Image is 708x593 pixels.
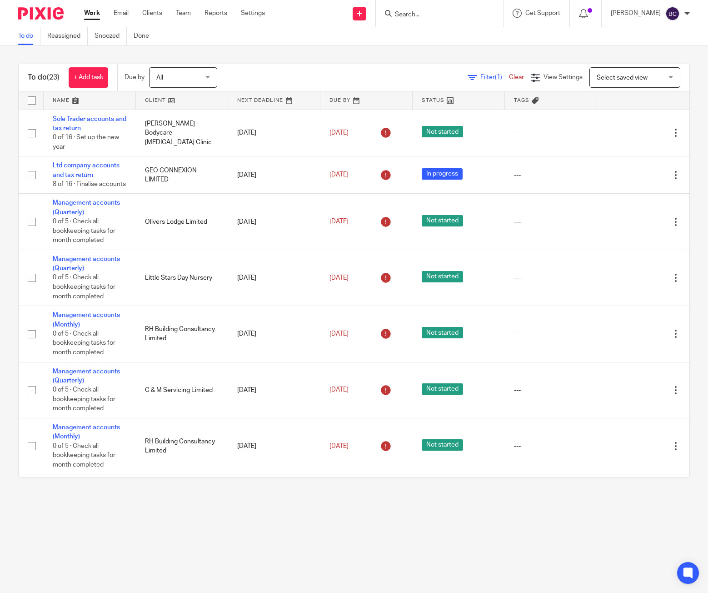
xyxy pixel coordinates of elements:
a: Email [114,9,129,18]
span: [DATE] [329,443,349,449]
span: Select saved view [597,75,648,81]
span: 0 of 5 · Check all bookkeeping tasks for month completed [53,331,115,356]
td: [DATE] [228,418,320,474]
p: [PERSON_NAME] [611,9,661,18]
span: Not started [422,327,463,338]
span: Not started [422,439,463,451]
a: Reassigned [47,27,88,45]
a: Management accounts (Quarterly) [53,368,120,384]
img: Pixie [18,7,64,20]
td: Olivers Lodge Limited [136,194,228,250]
span: [DATE] [329,218,349,225]
h1: To do [28,73,60,82]
div: --- [514,386,588,395]
span: In progress [422,168,463,180]
td: [PERSON_NAME] Photography [136,474,228,521]
div: --- [514,329,588,338]
span: 8 of 16 · Finalise accounts [53,181,126,187]
a: Reports [204,9,227,18]
span: (23) [47,74,60,81]
img: svg%3E [665,6,680,21]
span: Tags [514,98,529,103]
td: [DATE] [228,194,320,250]
a: To do [18,27,40,45]
div: --- [514,273,588,282]
td: [PERSON_NAME] - Bodycare [MEDICAL_DATA] Clinic [136,110,228,156]
a: Management accounts (Quarterly) [53,256,120,271]
span: Not started [422,126,463,137]
a: Management accounts (Monthly) [53,312,120,327]
span: Not started [422,215,463,226]
span: Filter [480,74,509,80]
p: Due by [125,73,145,82]
span: [DATE] [329,130,349,136]
a: Clients [142,9,162,18]
a: Ltd company accounts and tax return [53,162,120,178]
a: Sole Trader accounts and tax return [53,116,126,131]
a: Clear [509,74,524,80]
div: --- [514,128,588,137]
div: --- [514,217,588,226]
a: Management accounts (Quarterly) [53,200,120,215]
td: [DATE] [228,110,320,156]
a: Team [176,9,191,18]
td: GEO CONNEXION LIMITED [136,156,228,194]
div: --- [514,442,588,451]
span: Get Support [525,10,560,16]
td: [DATE] [228,362,320,418]
a: + Add task [69,67,108,88]
span: View Settings [543,74,583,80]
span: All [156,75,163,81]
span: [DATE] [329,387,349,393]
span: 0 of 5 · Check all bookkeeping tasks for month completed [53,275,115,300]
span: [DATE] [329,275,349,281]
td: RH Building Consultancy Limited [136,418,228,474]
span: [DATE] [329,331,349,337]
span: 0 of 5 · Check all bookkeeping tasks for month completed [53,443,115,468]
span: 0 of 16 · Set up the new year [53,134,119,150]
span: [DATE] [329,172,349,178]
a: Management accounts (Monthly) [53,424,120,440]
div: --- [514,171,588,180]
input: Search [394,11,476,19]
td: [DATE] [228,156,320,194]
td: Little Stars Day Nursery [136,250,228,306]
a: Done [134,27,156,45]
span: Not started [422,383,463,395]
td: C & M Servicing Limited [136,362,228,418]
a: Work [84,9,100,18]
td: [DATE] [228,474,320,521]
span: 0 of 5 · Check all bookkeeping tasks for month completed [53,218,115,243]
span: 0 of 5 · Check all bookkeeping tasks for month completed [53,387,115,412]
td: RH Building Consultancy Limited [136,306,228,362]
td: [DATE] [228,250,320,306]
a: Snoozed [95,27,127,45]
a: Settings [241,9,265,18]
span: Not started [422,271,463,282]
td: [DATE] [228,306,320,362]
span: (1) [495,74,502,80]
